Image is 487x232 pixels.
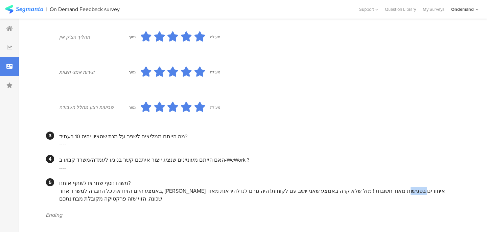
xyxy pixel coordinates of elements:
div: נמוך [129,34,136,40]
div: Ondemand [451,6,474,13]
div: ---- [59,164,455,171]
div: 4 [46,155,54,163]
div: Support [359,4,378,15]
div: באמצע היום הזיזו את כל החברה למשרד אחר, [PERSON_NAME] איחורים בפגישות מאוד חשובות ! מזל שלא קרה ב... [59,187,455,203]
div: מעולה [210,69,220,75]
div: נמוך [129,69,136,75]
div: 3 [46,132,54,140]
div: שביעות רצון מחלל העבודה [59,104,129,111]
div: תהליך הצ'ק אין [59,33,129,41]
div: 5 [46,178,54,186]
img: segmanta logo [5,5,43,14]
div: ---- [59,140,455,148]
div: שירות אנשי הצוות [59,69,129,76]
div: Ending [46,211,455,219]
div: | [46,5,47,13]
div: On Demand Feedback survey [50,6,120,13]
a: My Surveys [419,6,448,13]
div: מעולה [210,105,220,110]
div: נמוך [129,105,136,110]
div: מה הייתם ממליצים לשפר על מנת שהציון יהיה 10 בעתיד? [59,133,455,140]
div: האם הייתם מעוניינים שנציג ייצור איתכם קשר בנוגע לעמדה/משרד קבוע ב-WeWork ? [59,156,455,164]
div: משהו נוסף שתרצו לשתף אותנו? [59,179,455,187]
div: מעולה [210,34,220,40]
a: Question Library [381,6,419,13]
